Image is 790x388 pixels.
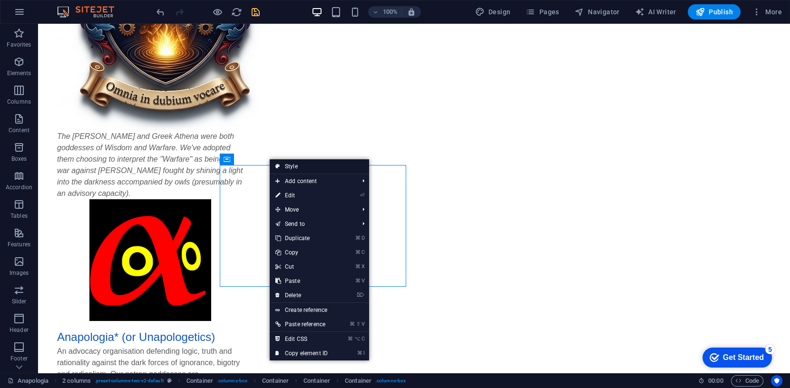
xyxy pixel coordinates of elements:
span: Publish [695,7,733,17]
a: Create reference [270,303,369,317]
span: Click to select. Double-click to edit [303,375,330,387]
button: Navigator [571,4,624,19]
i: Reload page [231,7,242,18]
button: 100% [368,6,402,18]
i: ⌘ [355,278,361,284]
p: Header [10,326,29,334]
button: Code [731,375,763,387]
p: Boxes [11,155,27,163]
span: Click to select. Double-click to edit [62,375,91,387]
div: Design (Ctrl+Alt+Y) [471,4,515,19]
button: Design [471,4,515,19]
span: Navigator [575,7,620,17]
i: ⇧ [356,321,361,327]
a: ⌘⌥CEdit CSS [270,332,333,346]
span: . columns-box [375,375,406,387]
nav: breadcrumb [62,375,406,387]
button: undo [155,6,166,18]
span: 00 00 [708,375,723,387]
a: ⌘CCopy [270,245,333,260]
img: Editor Logo [55,6,126,18]
i: ⌦ [357,292,364,298]
span: Pages [526,7,559,17]
div: Get Started [28,10,69,19]
i: ⏎ [360,192,364,198]
i: ⌘ [355,249,361,255]
a: Style [270,159,369,174]
h6: 100% [382,6,398,18]
button: Usercentrics [771,375,782,387]
i: ⌘ [348,336,353,342]
i: V [361,278,364,284]
p: Elements [7,69,31,77]
a: ⌘DDuplicate [270,231,333,245]
a: ⌘ICopy element ID [270,346,333,360]
i: ⌘ [355,263,361,270]
p: Favorites [7,41,31,48]
button: AI Writer [631,4,680,19]
button: Publish [688,4,741,19]
i: ⌘ [350,321,355,327]
span: AI Writer [635,7,676,17]
span: Code [735,375,759,387]
div: 5 [70,2,80,11]
i: Undo: Move elements (Ctrl+Z) [155,7,166,18]
p: Footer [10,355,28,362]
a: ⌘⇧VPaste reference [270,317,333,331]
i: This element is a customizable preset [167,378,172,383]
span: . columns-box [217,375,247,387]
i: ⌥ [354,336,361,342]
a: ⌦Delete [270,288,333,302]
i: C [361,249,364,255]
span: Move [270,203,355,217]
span: . preset-columns-two-v2-default [95,375,164,387]
button: save [250,6,261,18]
i: ⌘ [357,350,362,356]
p: Accordion [6,184,32,191]
button: Pages [522,4,563,19]
button: reload [231,6,242,18]
h6: Session time [698,375,723,387]
button: Click here to leave preview mode and continue editing [212,6,223,18]
p: Images [10,269,29,277]
button: More [748,4,786,19]
span: : [715,377,716,384]
span: More [752,7,782,17]
p: Features [8,241,30,248]
i: ⌘ [355,235,361,241]
a: Click to cancel selection. Double-click to open Pages [8,375,49,387]
a: ⌘VPaste [270,274,333,288]
p: Content [9,126,29,134]
i: Save (Ctrl+S) [250,7,261,18]
p: Tables [10,212,28,220]
i: D [361,235,364,241]
a: Send to [270,217,355,231]
i: V [361,321,364,327]
span: Click to select. Double-click to edit [262,375,289,387]
a: ⌘XCut [270,260,333,274]
div: Get Started 5 items remaining, 0% complete [8,5,77,25]
p: Columns [7,98,31,106]
a: ⏎Edit [270,188,333,203]
span: Click to select. Double-click to edit [345,375,371,387]
span: Add content [270,174,355,188]
span: Click to select. Double-click to edit [186,375,213,387]
span: Design [475,7,511,17]
i: On resize automatically adjust zoom level to fit chosen device. [407,8,416,16]
i: X [361,263,364,270]
p: Slider [12,298,27,305]
i: C [361,336,364,342]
